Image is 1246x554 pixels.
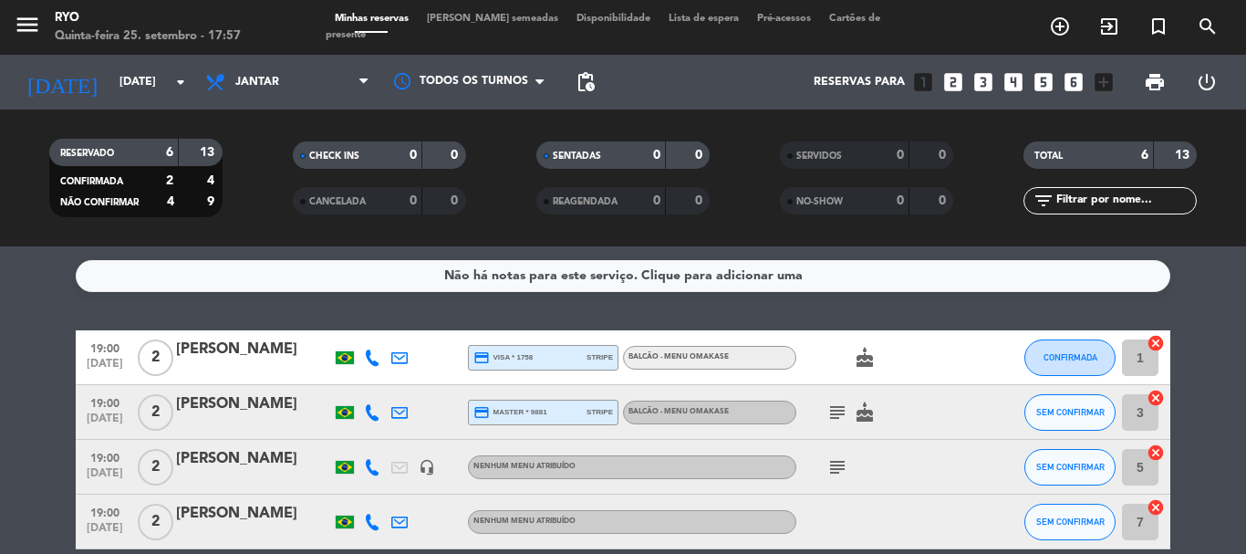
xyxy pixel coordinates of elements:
[14,11,41,45] button: menu
[1024,449,1116,486] button: SEM CONFIRMAR
[1092,70,1116,94] i: add_box
[939,194,950,207] strong: 0
[854,347,876,369] i: cake
[897,194,904,207] strong: 0
[1044,352,1097,362] span: CONFIRMADA
[451,194,462,207] strong: 0
[473,350,490,366] i: credit_card
[659,14,748,24] span: Lista de espera
[473,404,490,421] i: credit_card
[166,174,173,187] strong: 2
[1147,498,1165,517] i: cancel
[82,337,128,358] span: 19:00
[176,502,331,526] div: [PERSON_NAME]
[418,14,567,24] span: [PERSON_NAME] semeadas
[82,446,128,467] span: 19:00
[1197,16,1219,37] i: search
[176,392,331,416] div: [PERSON_NAME]
[695,194,706,207] strong: 0
[235,76,279,89] span: Jantar
[971,70,995,94] i: looks_3
[567,14,659,24] span: Disponibilidade
[1024,504,1116,540] button: SEM CONFIRMAR
[473,517,576,525] span: Nenhum menu atribuído
[628,408,729,415] span: BALCÃO - Menu Omakase
[207,195,218,208] strong: 9
[854,402,876,423] i: cake
[473,463,576,470] span: Nenhum menu atribuído
[170,71,192,93] i: arrow_drop_down
[166,146,173,159] strong: 6
[82,392,128,413] span: 19:00
[82,358,128,379] span: [DATE]
[82,501,128,522] span: 19:00
[814,76,905,89] span: Reservas para
[444,266,803,287] div: Não há notas para este serviço. Clique para adicionar uma
[628,353,729,361] span: BALCÃO - Menu Omakase
[1024,394,1116,431] button: SEM CONFIRMAR
[553,197,618,206] span: REAGENDADA
[60,177,123,186] span: CONFIRMADA
[1147,334,1165,352] i: cancel
[941,70,965,94] i: looks_two
[1098,16,1120,37] i: exit_to_app
[207,174,218,187] strong: 4
[1147,16,1169,37] i: turned_in_not
[82,413,128,434] span: [DATE]
[653,149,660,162] strong: 0
[826,456,848,478] i: subject
[1033,190,1054,212] i: filter_list
[695,149,706,162] strong: 0
[587,406,613,418] span: stripe
[1036,517,1105,527] span: SEM CONFIRMAR
[55,9,241,27] div: Ryo
[1024,340,1116,376] button: CONFIRMADA
[796,152,842,161] span: SERVIDOS
[473,350,533,366] span: visa * 1758
[138,449,173,486] span: 2
[826,402,848,423] i: subject
[1036,462,1105,472] span: SEM CONFIRMAR
[326,14,418,24] span: Minhas reservas
[653,194,660,207] strong: 0
[138,340,173,376] span: 2
[138,504,173,540] span: 2
[1196,71,1218,93] i: power_settings_new
[309,152,359,161] span: CHECK INS
[1062,70,1085,94] i: looks_6
[1180,55,1232,110] div: LOG OUT
[309,197,366,206] span: CANCELADA
[55,27,241,46] div: Quinta-feira 25. setembro - 17:57
[451,149,462,162] strong: 0
[82,522,128,543] span: [DATE]
[939,149,950,162] strong: 0
[1147,389,1165,407] i: cancel
[82,467,128,488] span: [DATE]
[553,152,601,161] span: SENTADAS
[1002,70,1025,94] i: looks_4
[1147,444,1165,462] i: cancel
[200,146,218,159] strong: 13
[1049,16,1071,37] i: add_circle_outline
[138,394,173,431] span: 2
[326,14,880,40] span: Cartões de presente
[419,459,435,476] i: headset_mic
[748,14,820,24] span: Pré-acessos
[410,194,417,207] strong: 0
[167,195,174,208] strong: 4
[1054,191,1196,211] input: Filtrar por nome...
[176,447,331,471] div: [PERSON_NAME]
[1141,149,1148,162] strong: 6
[410,149,417,162] strong: 0
[60,149,114,158] span: RESERVADO
[1036,407,1105,417] span: SEM CONFIRMAR
[176,338,331,361] div: [PERSON_NAME]
[473,404,547,421] span: master * 9881
[796,197,843,206] span: NO-SHOW
[1144,71,1166,93] span: print
[60,198,139,207] span: NÃO CONFIRMAR
[14,62,110,102] i: [DATE]
[1175,149,1193,162] strong: 13
[575,71,597,93] span: pending_actions
[911,70,935,94] i: looks_one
